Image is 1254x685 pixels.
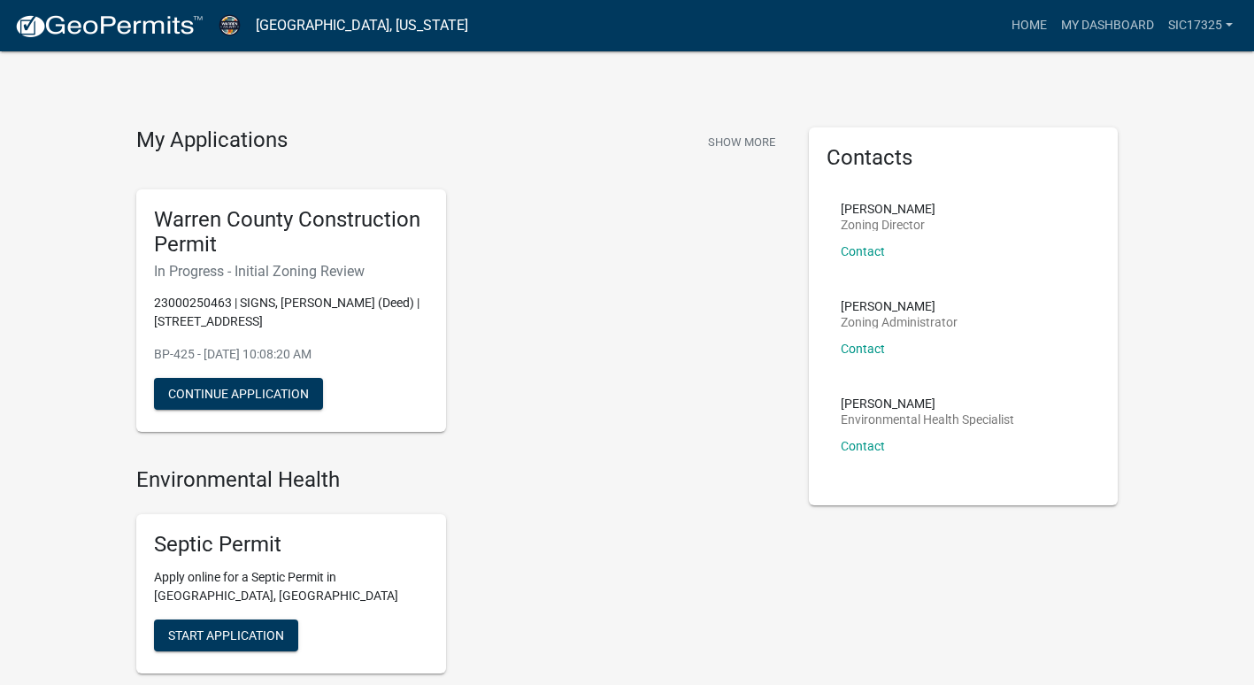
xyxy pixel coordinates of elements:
[256,11,468,41] a: [GEOGRAPHIC_DATA], [US_STATE]
[827,145,1101,171] h5: Contacts
[841,439,885,453] a: Contact
[1004,9,1054,42] a: Home
[154,263,428,280] h6: In Progress - Initial Zoning Review
[154,345,428,364] p: BP-425 - [DATE] 10:08:20 AM
[136,127,288,154] h4: My Applications
[154,294,428,331] p: 23000250463 | SIGNS, [PERSON_NAME] (Deed) | [STREET_ADDRESS]
[841,219,935,231] p: Zoning Director
[1054,9,1161,42] a: My Dashboard
[154,378,323,410] button: Continue Application
[841,413,1014,426] p: Environmental Health Specialist
[154,620,298,651] button: Start Application
[701,127,782,157] button: Show More
[168,627,284,642] span: Start Application
[154,568,428,605] p: Apply online for a Septic Permit in [GEOGRAPHIC_DATA], [GEOGRAPHIC_DATA]
[841,316,958,328] p: Zoning Administrator
[154,532,428,558] h5: Septic Permit
[154,207,428,258] h5: Warren County Construction Permit
[136,467,782,493] h4: Environmental Health
[841,244,885,258] a: Contact
[218,13,242,37] img: Warren County, Iowa
[1161,9,1240,42] a: Sic17325
[841,397,1014,410] p: [PERSON_NAME]
[841,342,885,356] a: Contact
[841,203,935,215] p: [PERSON_NAME]
[841,300,958,312] p: [PERSON_NAME]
